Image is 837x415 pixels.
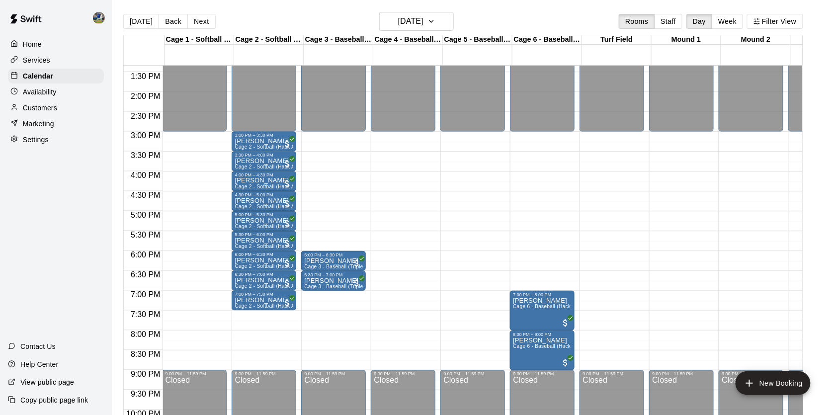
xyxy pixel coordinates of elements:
[235,252,293,257] div: 6:00 PM – 6:30 PM
[8,37,104,52] div: Home
[513,332,572,337] div: 8:00 PM – 9:00 PM
[721,35,791,45] div: Mound 2
[235,184,352,190] span: Cage 2 - Softball (Hack Attack Hand-fed Machine)
[619,14,655,29] button: Rooms
[20,377,74,387] p: View public page
[8,116,104,131] div: Marketing
[512,35,582,45] div: Cage 6 - Baseball (Hack Attack Hand-fed Machine)
[235,145,352,150] span: Cage 2 - Softball (Hack Attack Hand-fed Machine)
[282,199,292,209] span: All customers have paid
[235,133,293,138] div: 3:00 PM – 3:30 PM
[232,251,296,271] div: 6:00 PM – 6:30 PM: Clint Marcus
[282,159,292,169] span: All customers have paid
[282,179,292,189] span: All customers have paid
[91,8,112,28] div: Brandon Gold
[282,258,292,268] span: All customers have paid
[128,331,163,339] span: 8:00 PM
[235,224,352,230] span: Cage 2 - Softball (Hack Attack Hand-fed Machine)
[235,272,293,277] div: 6:30 PM – 7:00 PM
[20,395,88,405] p: Copy public page link
[23,39,42,49] p: Home
[352,258,362,268] span: All customers have paid
[8,69,104,83] div: Calendar
[652,372,711,377] div: 9:00 PM – 11:59 PM
[282,239,292,249] span: All customers have paid
[282,139,292,149] span: All customers have paid
[582,35,652,45] div: Turf Field
[128,350,163,359] span: 8:30 PM
[736,371,811,395] button: add
[128,132,163,140] span: 3:00 PM
[513,304,633,309] span: Cage 6 - Baseball (Hack Attack Hand-fed Machine)
[686,14,712,29] button: Day
[561,358,571,368] span: All customers have paid
[232,291,296,311] div: 7:00 PM – 7:30 PM: Clint Marcus
[23,55,50,65] p: Services
[304,35,373,45] div: Cage 3 - Baseball (Triple Play)
[304,264,377,269] span: Cage 3 - Baseball (Triple Play)
[235,173,293,178] div: 4:00 PM – 4:30 PM
[235,292,293,297] div: 7:00 PM – 7:30 PM
[235,244,352,249] span: Cage 2 - Softball (Hack Attack Hand-fed Machine)
[23,103,57,113] p: Customers
[513,372,572,377] div: 9:00 PM – 11:59 PM
[301,271,366,291] div: 6:30 PM – 7:00 PM: Abigail Akzin
[583,372,641,377] div: 9:00 PM – 11:59 PM
[23,87,57,97] p: Availability
[165,372,224,377] div: 9:00 PM – 11:59 PM
[8,84,104,99] a: Availability
[232,211,296,231] div: 5:00 PM – 5:30 PM: Clint Marcus
[232,132,296,152] div: 3:00 PM – 3:30 PM: Clint Marcus
[165,35,234,45] div: Cage 1 - Softball (Hack Attack)
[232,271,296,291] div: 6:30 PM – 7:00 PM: Clint Marcus
[128,211,163,220] span: 5:00 PM
[373,35,443,45] div: Cage 4 - Baseball (Triple Play)
[232,152,296,171] div: 3:30 PM – 4:00 PM: Clint Marcus
[513,292,572,297] div: 7:00 PM – 8:00 PM
[128,92,163,100] span: 2:00 PM
[8,53,104,68] div: Services
[20,341,56,351] p: Contact Us
[232,171,296,191] div: 4:00 PM – 4:30 PM: Clint Marcus
[282,278,292,288] span: All customers have paid
[304,252,363,257] div: 6:00 PM – 6:30 PM
[561,318,571,328] span: All customers have paid
[282,298,292,308] span: All customers have paid
[8,132,104,147] a: Settings
[235,264,352,269] span: Cage 2 - Softball (Hack Attack Hand-fed Machine)
[128,171,163,180] span: 4:00 PM
[128,251,163,259] span: 6:00 PM
[722,372,780,377] div: 9:00 PM – 11:59 PM
[282,219,292,229] span: All customers have paid
[655,14,683,29] button: Staff
[123,14,159,29] button: [DATE]
[235,372,293,377] div: 9:00 PM – 11:59 PM
[304,284,377,289] span: Cage 3 - Baseball (Triple Play)
[23,119,54,129] p: Marketing
[510,331,575,370] div: 8:00 PM – 9:00 PM: Manuel Velasquez
[23,135,49,145] p: Settings
[159,14,188,29] button: Back
[304,372,363,377] div: 9:00 PM – 11:59 PM
[8,100,104,115] a: Customers
[232,191,296,211] div: 4:30 PM – 5:00 PM: Clint Marcus
[235,213,293,218] div: 5:00 PM – 5:30 PM
[443,372,502,377] div: 9:00 PM – 11:59 PM
[128,72,163,81] span: 1:30 PM
[712,14,743,29] button: Week
[235,153,293,158] div: 3:30 PM – 4:00 PM
[23,71,53,81] p: Calendar
[235,193,293,198] div: 4:30 PM – 5:00 PM
[128,191,163,200] span: 4:30 PM
[128,112,163,120] span: 2:30 PM
[20,359,58,369] p: Help Center
[128,370,163,379] span: 9:00 PM
[513,343,633,349] span: Cage 6 - Baseball (Hack Attack Hand-fed Machine)
[93,12,105,24] img: Brandon Gold
[235,204,352,210] span: Cage 2 - Softball (Hack Attack Hand-fed Machine)
[510,291,575,331] div: 7:00 PM – 8:00 PM: Manuel Velasquez
[235,304,352,309] span: Cage 2 - Softball (Hack Attack Hand-fed Machine)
